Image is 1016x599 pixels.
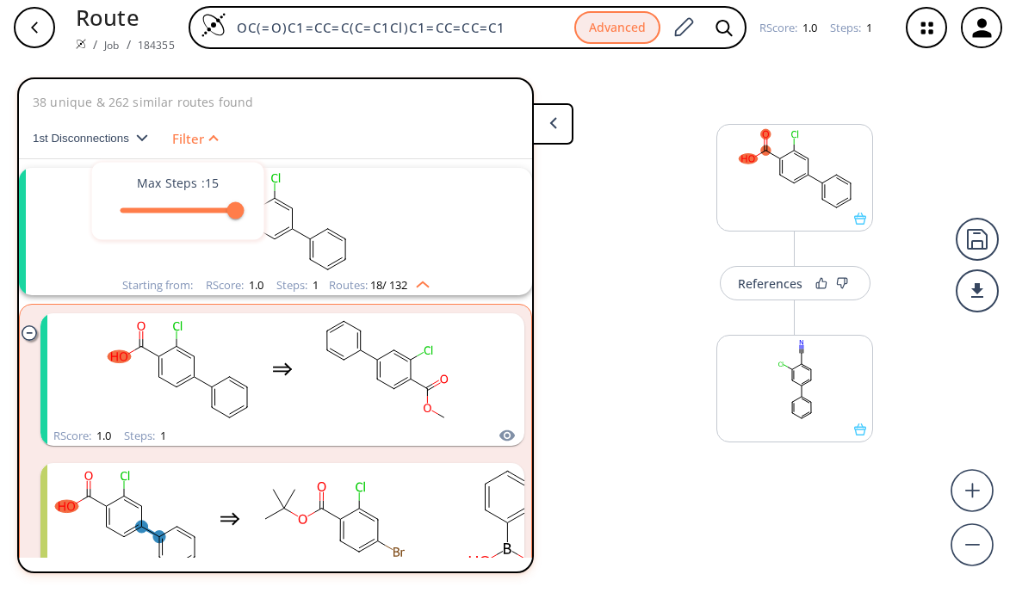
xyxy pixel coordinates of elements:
[201,21,226,46] img: Logo Spaya
[127,44,131,62] li: /
[137,182,219,200] p: Max Steps : 15
[717,344,872,432] svg: N#Cc1ccc(-c2ccccc2)cc1Cl
[226,28,574,45] input: Enter SMILES
[93,44,97,62] li: /
[864,28,872,44] span: 1
[574,20,660,53] button: Advanced
[759,31,817,42] div: RScore :
[138,46,175,61] a: 184355
[76,47,86,58] img: Spaya logo
[104,46,119,61] a: Job
[738,287,802,298] div: References
[717,133,872,221] svg: O=C(O)c1ccc(-c2ccccc2)cc1Cl
[830,31,872,42] div: Steps :
[76,10,175,43] p: Route
[800,28,817,44] span: 1.0
[720,275,870,309] button: References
